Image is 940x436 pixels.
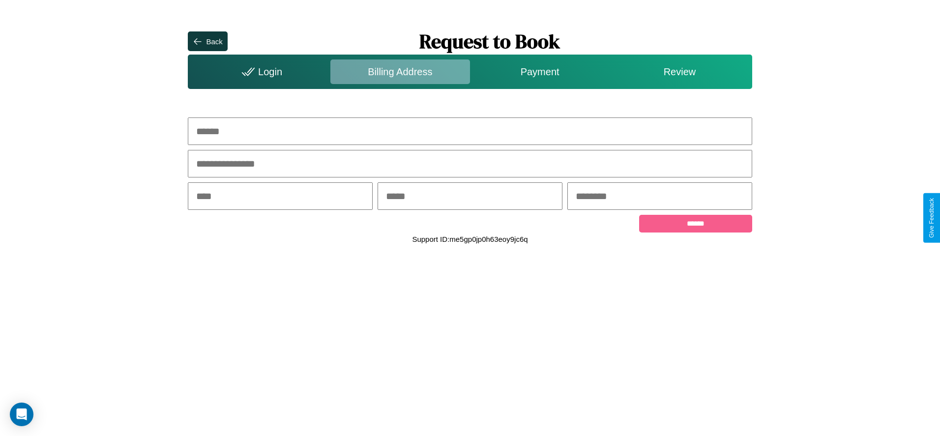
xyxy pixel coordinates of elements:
div: Review [610,59,749,84]
div: Open Intercom Messenger [10,403,33,426]
h1: Request to Book [228,28,752,55]
p: Support ID: me5gp0jp0h63eoy9jc6q [412,233,528,246]
div: Back [206,37,222,46]
div: Payment [470,59,610,84]
div: Login [190,59,330,84]
div: Give Feedback [928,198,935,238]
button: Back [188,31,227,51]
div: Billing Address [330,59,470,84]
